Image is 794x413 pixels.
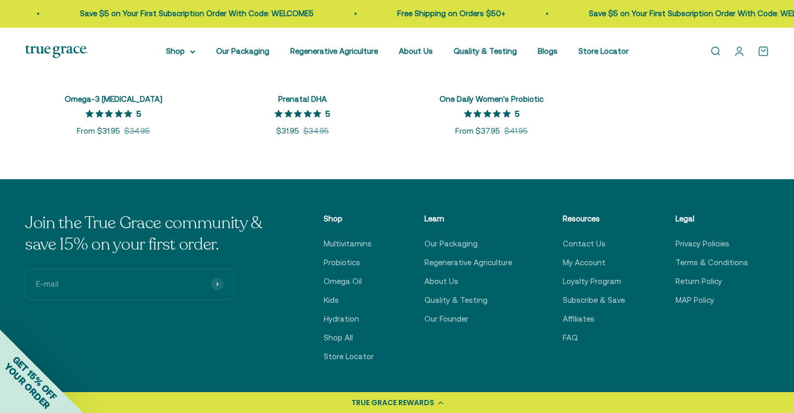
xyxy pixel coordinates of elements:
[578,46,629,55] a: Store Locator
[124,125,150,137] compare-at-price: $34.95
[676,294,714,306] a: MAP Policy
[515,108,519,119] p: 5
[676,256,748,269] a: Terms & Conditions
[563,213,625,225] p: Resources
[324,238,372,250] a: Multivitamins
[216,46,269,55] a: Our Packaging
[538,46,558,55] a: Blogs
[424,238,478,250] a: Our Packaging
[563,238,606,250] a: Contact Us
[325,108,330,119] p: 5
[396,9,504,18] a: Free Shipping on Orders $50+
[676,238,729,250] a: Privacy Policies
[563,256,606,269] a: My Account
[351,397,434,408] div: TRUE GRACE REWARDS
[2,361,52,411] span: YOUR ORDER
[77,125,120,137] sale-price: From $31.95
[303,125,329,137] compare-at-price: $34.95
[563,313,595,325] a: Affiliates
[65,95,162,103] a: Omega-3 [MEDICAL_DATA]
[10,353,59,402] span: GET 15% OFF
[424,313,468,325] a: Our Founder
[676,275,722,288] a: Return Policy
[504,125,528,137] compare-at-price: $41.95
[424,275,458,288] a: About Us
[276,125,299,137] sale-price: $31.95
[79,7,313,20] p: Save $5 on Your First Subscription Order With Code: WELCOME5
[424,294,488,306] a: Quality & Testing
[136,108,141,119] p: 5
[440,95,543,103] a: One Daily Women's Probiotic
[290,46,378,55] a: Regenerative Agriculture
[563,275,621,288] a: Loyalty Program
[676,213,748,225] p: Legal
[324,275,362,288] a: Omega Oil
[399,46,433,55] a: About Us
[324,350,374,363] a: Store Locator
[278,95,327,103] a: Prenatal DHA
[166,45,195,57] summary: Shop
[324,313,359,325] a: Hydration
[324,213,374,225] p: Shop
[86,107,136,121] span: 5 out 5 stars rating in total 15 reviews
[275,107,325,121] span: 5 out 5 stars rating in total 3 reviews
[464,107,515,121] span: 5 out 5 stars rating in total 10 reviews
[454,46,517,55] a: Quality & Testing
[25,213,273,256] p: Join the True Grace community & save 15% on your first order.
[424,213,512,225] p: Learn
[563,294,625,306] a: Subscribe & Save
[563,332,578,344] a: FAQ
[324,332,353,344] a: Shop All
[324,294,339,306] a: Kids
[424,256,512,269] a: Regenerative Agriculture
[324,256,360,269] a: Probiotics
[455,125,500,137] sale-price: From $37.95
